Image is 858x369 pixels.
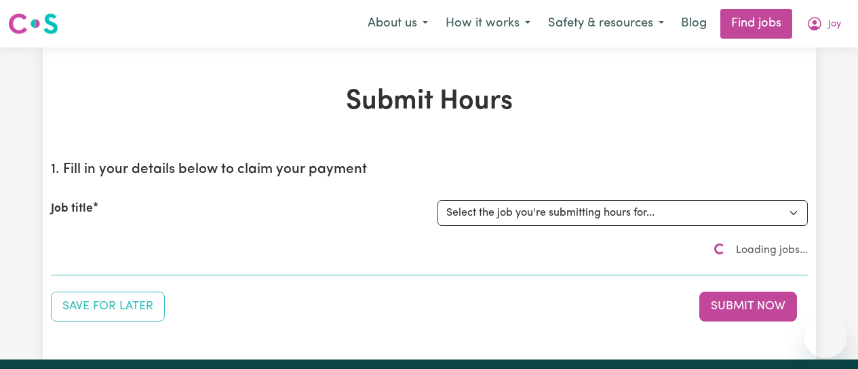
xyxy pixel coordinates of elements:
[673,9,715,39] a: Blog
[8,12,58,36] img: Careseekers logo
[699,292,797,322] button: Submit your job report
[359,9,437,38] button: About us
[8,8,58,39] a: Careseekers logo
[51,200,93,218] label: Job title
[437,9,539,38] button: How it works
[51,292,165,322] button: Save your job report
[51,85,808,118] h1: Submit Hours
[804,315,847,358] iframe: Button to launch messaging window
[798,9,850,38] button: My Account
[539,9,673,38] button: Safety & resources
[828,17,841,32] span: Joy
[51,161,808,178] h2: 1. Fill in your details below to claim your payment
[720,9,792,39] a: Find jobs
[736,242,808,258] span: Loading jobs...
